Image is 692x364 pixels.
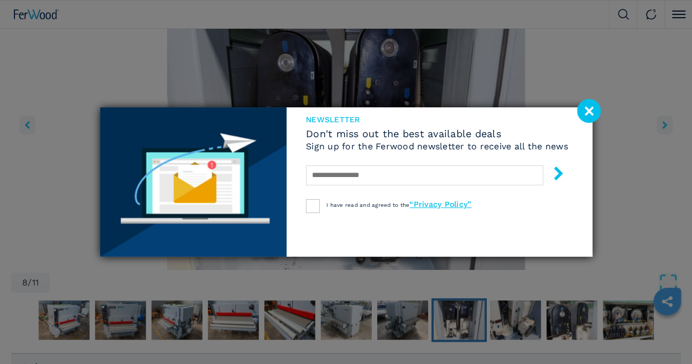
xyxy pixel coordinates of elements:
[306,129,568,139] span: Don't miss out the best available deals
[100,107,287,257] img: Newsletter image
[326,202,471,208] span: I have read and agreed to the
[409,200,471,209] a: “Privacy Policy”
[540,162,565,188] button: submit-button
[306,142,568,151] h6: Sign up for the Ferwood newsletter to receive all the news
[306,116,568,123] span: newsletter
